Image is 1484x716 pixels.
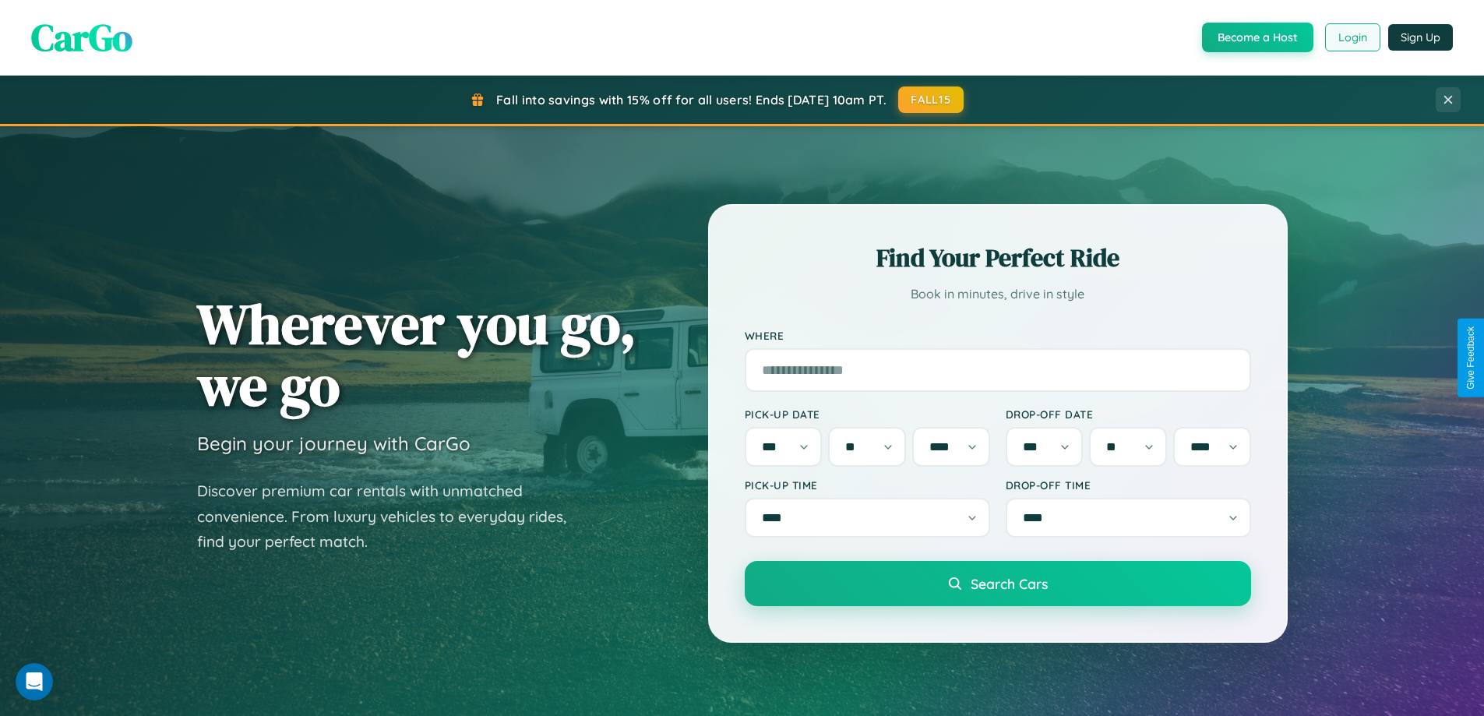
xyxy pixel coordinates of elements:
p: Discover premium car rentals with unmatched convenience. From luxury vehicles to everyday rides, ... [197,478,587,555]
label: Where [745,329,1251,342]
h1: Wherever you go, we go [197,293,636,416]
button: Sign Up [1388,24,1453,51]
span: CarGo [31,12,132,63]
button: Search Cars [745,561,1251,606]
button: FALL15 [898,86,964,113]
iframe: Intercom live chat [16,663,53,700]
button: Become a Host [1202,23,1313,52]
label: Pick-up Date [745,407,990,421]
label: Drop-off Time [1006,478,1251,492]
label: Drop-off Date [1006,407,1251,421]
span: Search Cars [971,575,1048,592]
p: Book in minutes, drive in style [745,283,1251,305]
label: Pick-up Time [745,478,990,492]
div: Give Feedback [1465,326,1476,390]
h2: Find Your Perfect Ride [745,241,1251,275]
button: Login [1325,23,1380,51]
span: Fall into savings with 15% off for all users! Ends [DATE] 10am PT. [496,92,887,108]
h3: Begin your journey with CarGo [197,432,471,455]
